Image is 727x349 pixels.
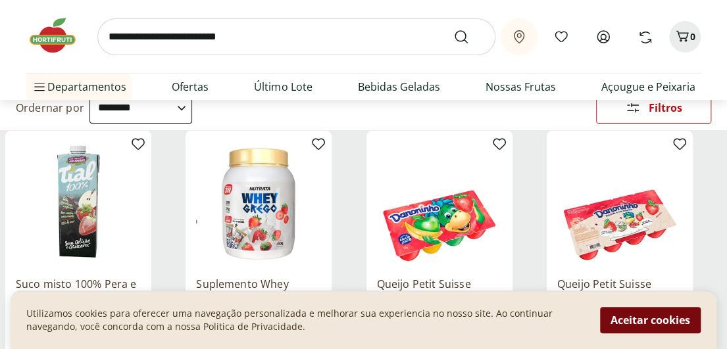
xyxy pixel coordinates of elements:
[601,79,695,95] a: Açougue e Peixaria
[690,30,695,43] span: 0
[172,79,209,95] a: Ofertas
[32,71,126,103] span: Departamentos
[32,71,47,103] button: Menu
[453,29,485,45] button: Submit Search
[596,92,711,124] button: Filtros
[196,141,321,266] img: Suplemento Whey Grego Morango Nutrata 450g
[16,141,141,266] img: Suco misto 100% Pera e Morango Tial 1l
[196,277,321,306] a: Suplemento Whey [PERSON_NAME] Nutrata 450g
[649,103,682,113] span: Filtros
[557,277,682,306] a: Queijo Petit Suisse Morango Toy Story 4 Danoninho Bandeja 320G 8 Unidades
[26,307,584,333] p: Utilizamos cookies para oferecer uma navegação personalizada e melhorar sua experiencia no nosso ...
[26,16,92,55] img: Hortifruti
[97,18,495,55] input: search
[600,307,701,333] button: Aceitar cookies
[486,79,556,95] a: Nossas Frutas
[16,277,141,306] a: Suco misto 100% Pera e Morango Tial 1l
[377,141,502,266] img: Queijo Petit Suisse Morango, Banana E Maçã-Verde Toy Story 4 Danoninho Bandeja 320G 8 Unidades
[625,100,641,116] svg: Abrir Filtros
[358,79,440,95] a: Bebidas Geladas
[669,21,701,53] button: Carrinho
[16,101,84,115] label: Ordernar por
[377,277,502,306] a: Queijo Petit Suisse Morango, Banana E Maçã-Verde Toy Story 4 Danoninho Bandeja 320G 8 Unidades
[254,79,312,95] a: Último Lote
[557,141,682,266] img: Queijo Petit Suisse Morango Toy Story 4 Danoninho Bandeja 320G 8 Unidades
